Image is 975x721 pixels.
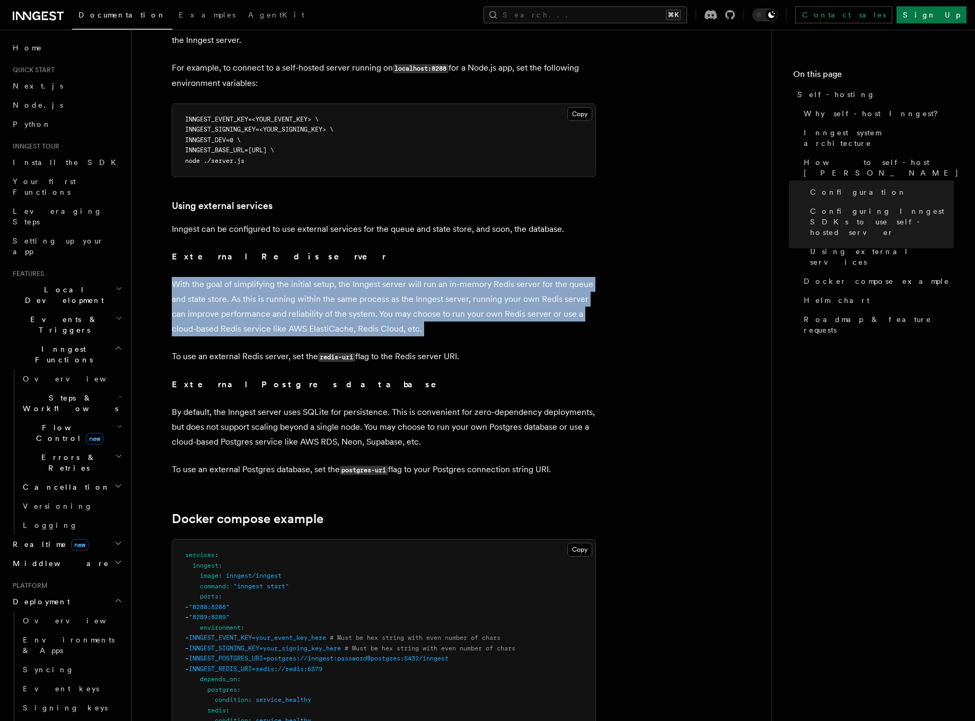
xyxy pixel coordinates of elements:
[8,344,115,365] span: Inngest Functions
[13,207,102,226] span: Leveraging Steps
[567,107,592,121] button: Copy
[8,95,125,115] a: Node.js
[13,82,63,90] span: Next.js
[226,707,230,714] span: :
[185,157,244,164] span: node ./server.js
[200,624,241,631] span: environment
[242,3,311,29] a: AgentKit
[237,675,241,683] span: :
[8,66,55,74] span: Quick start
[207,686,237,693] span: postgres
[804,157,959,178] span: How to self-host [PERSON_NAME]
[226,572,282,579] span: inngest/inngest
[185,645,189,652] span: -
[23,375,132,383] span: Overview
[179,11,235,19] span: Examples
[185,116,319,123] span: INNGEST_EVENT_KEY=<YOUR_EVENT_KEY> \
[241,624,244,631] span: :
[8,535,125,554] button: Realtimenew
[13,158,122,167] span: Install the SDK
[13,237,104,256] span: Setting up your app
[185,665,189,673] span: -
[800,123,954,153] a: Inngest system architecture
[172,222,596,237] p: Inngest can be configured to use external services for the queue and state store, and soon, the d...
[800,153,954,183] a: How to self-host [PERSON_NAME]
[189,634,326,641] span: INNGEST_EVENT_KEY=your_event_key_here
[189,655,449,662] span: INNGEST_POSTGRES_URI=postgres://inngest:password@postgres:5432/inngest
[8,554,125,573] button: Middleware
[172,3,242,29] a: Examples
[8,310,125,340] button: Events & Triggers
[218,562,222,569] span: :
[13,120,51,128] span: Python
[185,603,189,611] span: -
[248,11,304,19] span: AgentKit
[71,539,89,551] span: new
[185,126,333,133] span: INNGEST_SIGNING_KEY=<YOUR_SIGNING_KEY> \
[19,497,125,516] a: Versioning
[185,551,215,559] span: services
[810,246,954,267] span: Using external services
[8,202,125,231] a: Leveraging Steps
[237,686,241,693] span: :
[172,462,596,477] p: To use an external Postgres database, set the flag to your Postgres connection string URI.
[345,645,515,652] span: # Must be hex string with even number of chars
[23,684,99,693] span: Event keys
[804,127,954,149] span: Inngest system architecture
[810,187,907,197] span: Configuration
[19,369,125,388] a: Overview
[8,581,48,590] span: Platform
[23,665,74,674] span: Syncing
[797,89,875,100] span: Self-hosting
[218,572,222,579] span: :
[200,583,226,590] span: command
[8,539,89,550] span: Realtime
[8,231,125,261] a: Setting up your app
[185,634,189,641] span: -
[226,583,230,590] span: :
[19,698,125,717] a: Signing keys
[23,703,108,712] span: Signing keys
[8,592,125,611] button: Deployment
[330,634,500,641] span: # Must be hex string with even number of chars
[172,251,386,262] strong: External Redis server
[897,6,967,23] a: Sign Up
[233,583,289,590] span: "inngest start"
[172,511,323,526] a: Docker compose example
[484,6,687,23] button: Search...⌘K
[19,611,125,630] a: Overview
[19,630,125,660] a: Environments & Apps
[19,477,125,497] button: Cancellation
[248,696,252,703] span: :
[185,136,241,144] span: INNGEST_DEV=0 \
[340,466,388,475] code: postgres-uri
[23,636,115,655] span: Environments & Apps
[185,146,274,154] span: INNGEST_BASE_URL=[URL] \
[793,68,954,85] h4: On this page
[172,379,451,389] strong: External Postgres database
[8,340,125,369] button: Inngest Functions
[13,42,42,53] span: Home
[806,242,954,272] a: Using external services
[19,452,115,473] span: Errors & Retries
[8,153,125,172] a: Install the SDK
[172,405,596,449] p: By default, the Inngest server uses SQLite for persistence. This is convenient for zero-dependenc...
[86,433,103,445] span: new
[189,613,230,621] span: "8289:8289"
[172,60,596,91] p: For example, to connect to a self-hosted server running on for a Node.js app, set the following e...
[19,422,117,444] span: Flow Control
[215,551,218,559] span: :
[185,655,189,662] span: -
[793,85,954,104] a: Self-hosting
[806,202,954,242] a: Configuring Inngest SDKs to use self-hosted server
[215,696,248,703] span: condition
[800,291,954,310] a: Helm chart
[804,314,954,335] span: Roadmap & feature requests
[207,707,226,714] span: redis
[23,502,93,510] span: Versioning
[189,603,230,611] span: "8288:8288"
[8,280,125,310] button: Local Development
[200,572,218,579] span: image
[19,388,125,418] button: Steps & Workflows
[19,418,125,448] button: Flow Controlnew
